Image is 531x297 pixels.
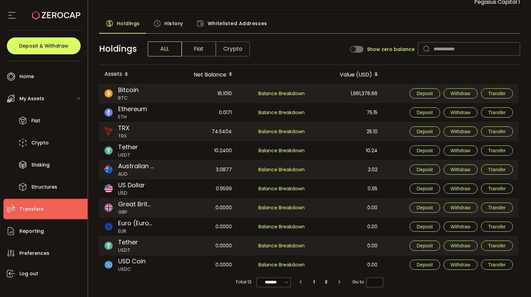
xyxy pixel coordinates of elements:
[19,269,38,279] span: Log out
[165,103,237,122] div: 0.0171
[481,145,513,156] button: Transfer
[311,237,383,255] div: 0.00
[182,41,216,56] span: Fiat
[409,203,440,213] button: Deposit
[258,185,305,192] span: Balance Breakdown
[118,238,138,247] span: Tether
[31,160,50,170] span: Staking
[258,242,305,250] span: Balance Breakdown
[118,199,154,209] span: Great Britain Pound
[118,209,154,216] span: GBP
[488,110,506,115] span: Transfer
[118,142,138,152] span: Tether
[118,104,147,113] span: Ethereum
[118,152,138,159] span: USDT
[481,107,513,118] button: Transfer
[118,190,145,197] span: USD
[165,179,237,198] div: 0.9599
[118,161,154,171] span: Australian Dollar
[19,248,49,258] span: Preferences
[311,179,383,198] div: 0.95
[444,126,478,137] button: Withdraw
[99,42,137,55] span: Holdings
[417,243,433,248] span: Deposit
[118,266,146,273] span: USDC
[118,247,138,254] span: USDT
[118,133,129,140] span: TRX
[311,255,383,274] div: 0.00
[497,264,531,297] iframe: Chat Widget
[409,164,440,175] button: Deposit
[208,17,267,30] span: Whitelisted Addresses
[417,91,433,96] span: Deposit
[451,110,470,115] span: Withdraw
[451,224,470,229] span: Withdraw
[104,242,113,250] img: usdt_portfolio.svg
[488,243,506,248] span: Transfer
[481,260,513,270] button: Transfer
[99,69,165,80] div: Assets
[409,241,440,251] button: Deposit
[481,126,513,137] button: Transfer
[165,237,237,255] div: 0.0000
[258,223,305,231] span: Balance Breakdown
[165,122,237,141] div: 74.5404
[104,165,113,174] img: aud_portfolio.svg
[311,198,383,217] div: 0.00
[481,241,513,251] button: Transfer
[352,277,383,287] span: Go to
[451,205,470,210] span: Withdraw
[236,277,252,287] span: Total 12
[481,222,513,232] button: Transfer
[488,148,506,153] span: Transfer
[417,167,433,172] span: Deposit
[409,145,440,156] button: Deposit
[104,146,113,155] img: usdt_portfolio.svg
[481,164,513,175] button: Transfer
[311,103,383,122] div: 75.15
[481,203,513,213] button: Transfer
[451,167,470,172] span: Withdraw
[308,277,320,287] li: 1
[444,203,478,213] button: Withdraw
[164,17,183,30] span: History
[417,205,433,210] span: Deposit
[417,262,433,267] span: Deposit
[165,198,237,217] div: 0.0000
[118,257,146,266] span: USD Coin
[104,204,113,212] img: gbp_portfolio.svg
[165,255,237,274] div: 0.0000
[19,204,44,214] span: Transfers
[104,185,113,193] img: usd_portfolio.svg
[104,223,113,231] img: eur_portfolio.svg
[488,91,506,96] span: Transfer
[165,84,237,103] div: 16.1010
[165,69,238,80] div: Net Balance
[31,138,49,148] span: Crypto
[258,166,305,173] span: Balance Breakdown
[444,241,478,251] button: Withdraw
[118,113,147,121] span: ETH
[258,109,305,116] span: Balance Breakdown
[258,261,305,269] span: Balance Breakdown
[409,184,440,194] button: Deposit
[118,171,154,178] span: AUD
[444,88,478,99] button: Withdraw
[451,243,470,248] span: Withdraw
[104,127,113,136] img: trx_portfolio.png
[104,108,113,117] img: eth_portfolio.svg
[488,129,506,134] span: Transfer
[311,160,383,179] div: 2.02
[488,262,506,267] span: Transfer
[488,167,506,172] span: Transfer
[488,186,506,191] span: Transfer
[417,129,433,134] span: Deposit
[311,84,383,103] div: 1,961,376.66
[481,88,513,99] button: Transfer
[409,260,440,270] button: Deposit
[148,41,182,56] span: ALL
[451,129,470,134] span: Withdraw
[118,228,154,235] span: EUR
[104,89,113,98] img: btc_portfolio.svg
